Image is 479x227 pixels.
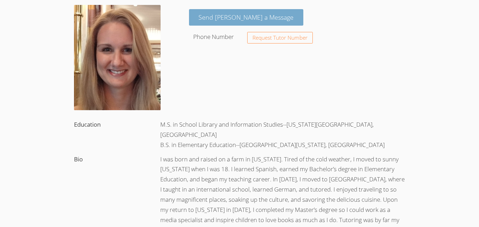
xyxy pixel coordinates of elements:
label: Education [74,120,101,128]
label: Bio [74,155,83,163]
span: Request Tutor Number [252,35,308,40]
img: avatar.png [74,5,161,110]
label: Phone Number [193,33,234,41]
button: Request Tutor Number [247,32,313,44]
div: M.S. in School Library and Information Studies--[US_STATE][GEOGRAPHIC_DATA], [GEOGRAPHIC_DATA] B.... [153,118,412,152]
a: Send [PERSON_NAME] a Message [189,9,304,26]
